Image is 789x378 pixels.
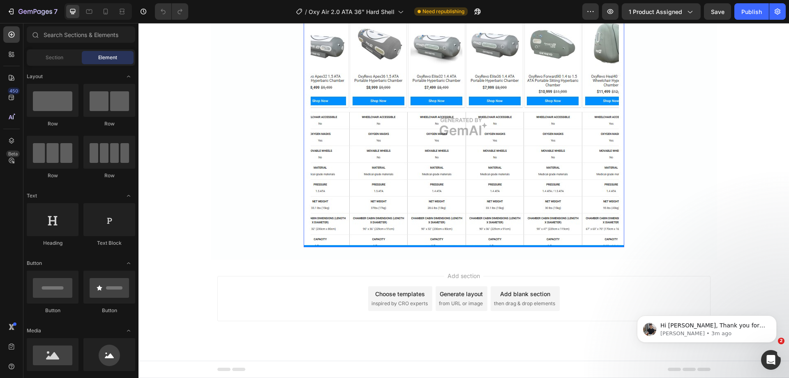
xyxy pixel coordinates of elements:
input: Search Sections & Elements [27,26,135,43]
div: Row [27,172,78,179]
div: Beta [6,151,20,157]
span: Toggle open [122,189,135,202]
div: Row [83,120,135,128]
div: Generate layout [301,267,344,275]
span: Add section [306,248,345,257]
span: 1 product assigned [629,7,682,16]
button: Save [704,3,731,20]
p: 7 [54,7,58,16]
div: Add blank section [362,267,412,275]
button: Publish [734,3,769,20]
span: Element [98,54,117,61]
span: Save [711,8,724,15]
span: Toggle open [122,257,135,270]
button: 7 [3,3,61,20]
div: Row [27,120,78,128]
span: from URL or image [300,277,344,284]
div: Undo/Redo [155,3,188,20]
span: Media [27,327,41,334]
span: Toggle open [122,70,135,83]
span: Section [46,54,63,61]
div: Heading [27,239,78,247]
span: / [305,7,307,16]
span: Button [27,260,42,267]
div: 450 [8,88,20,94]
iframe: Design area [138,23,789,378]
div: Button [83,307,135,314]
span: 2 [778,338,784,344]
div: Publish [741,7,762,16]
span: Oxy Air 2.0 ATA 36" Hard Shell [309,7,394,16]
div: Row [83,172,135,179]
span: Toggle open [122,324,135,337]
span: Layout [27,73,43,80]
span: Need republishing [422,8,464,15]
button: 1 product assigned [622,3,701,20]
div: Text Block [83,239,135,247]
div: Choose templates [237,267,286,275]
span: inspired by CRO experts [233,277,289,284]
iframe: Intercom live chat [761,350,781,370]
iframe: Intercom notifications message [625,298,789,356]
div: Button [27,307,78,314]
span: Text [27,192,37,199]
span: then drag & drop elements [355,277,417,284]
